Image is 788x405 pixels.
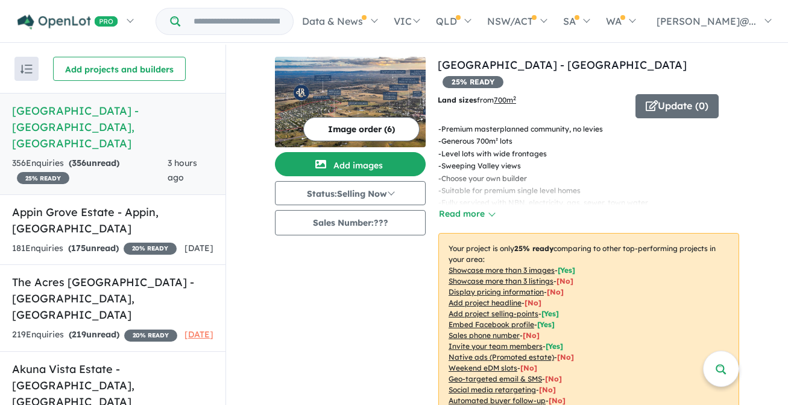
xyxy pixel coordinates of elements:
span: 3 hours ago [168,158,197,183]
div: 181 Enquir ies [12,241,177,256]
b: 25 % ready [514,244,553,253]
p: - Choose your own builder [438,173,658,185]
strong: ( unread) [69,329,119,340]
button: Add projects and builders [53,57,186,81]
button: Image order (6) [303,117,420,141]
input: Try estate name, suburb, builder or developer [183,8,291,34]
p: - Level lots with wide frontages [438,148,658,160]
u: Add project selling-points [449,309,538,318]
span: 25 % READY [17,172,69,184]
span: [ No ] [523,331,540,340]
button: Update (0) [635,94,719,118]
a: [GEOGRAPHIC_DATA] - [GEOGRAPHIC_DATA] [438,58,687,72]
p: from [438,94,626,106]
span: [No] [520,363,537,372]
u: Invite your team members [449,342,543,351]
span: [PERSON_NAME]@... [657,15,756,27]
h5: Appin Grove Estate - Appin , [GEOGRAPHIC_DATA] [12,204,213,237]
sup: 2 [513,95,516,101]
h5: The Acres [GEOGRAPHIC_DATA] - [GEOGRAPHIC_DATA] , [GEOGRAPHIC_DATA] [12,274,213,323]
span: [DATE] [184,329,213,340]
p: - Generous 700m² lots [438,135,658,147]
span: [ Yes ] [537,320,555,329]
span: [DATE] [184,243,213,254]
button: Add images [275,152,426,176]
p: - Sweeping Valley views [438,160,658,172]
u: Geo-targeted email & SMS [449,374,542,383]
b: Land sizes [438,95,477,104]
span: 20 % READY [124,243,177,255]
span: [No] [539,385,556,394]
u: Social media retargeting [449,385,536,394]
span: [No] [557,352,574,362]
span: 20 % READY [124,330,177,342]
u: Showcase more than 3 images [449,266,555,275]
u: Weekend eDM slots [449,363,517,372]
u: Automated buyer follow-up [449,396,546,405]
span: [ No ] [547,287,564,296]
img: Lochinvar Ridge Estate - Lochinvar [275,57,426,147]
span: [ Yes ] [558,266,575,275]
p: - Suitable for premium single level homes [438,185,658,197]
img: sort.svg [20,65,33,74]
span: [ Yes ] [546,342,563,351]
span: [ No ] [525,298,541,307]
span: 356 [72,158,86,168]
h5: [GEOGRAPHIC_DATA] - [GEOGRAPHIC_DATA] , [GEOGRAPHIC_DATA] [12,103,213,151]
strong: ( unread) [68,243,119,254]
u: Add project headline [449,298,522,307]
span: 175 [71,243,86,254]
span: [ Yes ] [541,309,559,318]
span: 25 % READY [443,76,503,88]
p: - Fully serviced with NBN, electricity, gas, sewer, town water [438,197,658,209]
div: 219 Enquir ies [12,328,177,342]
strong: ( unread) [69,158,119,168]
u: Display pricing information [449,287,544,296]
span: [No] [545,374,562,383]
u: 700 m [494,95,516,104]
div: 356 Enquir ies [12,156,168,185]
u: Showcase more than 3 listings [449,276,553,285]
p: - Premium masterplanned community, no levies [438,123,658,135]
button: Sales Number:??? [275,210,426,235]
u: Embed Facebook profile [449,320,534,329]
span: 219 [72,329,86,340]
span: [No] [549,396,566,405]
u: Native ads (Promoted estate) [449,352,554,362]
span: [ No ] [556,276,573,285]
button: Read more [438,207,495,221]
button: Status:Selling Now [275,181,426,205]
img: Openlot PRO Logo White [17,14,118,30]
u: Sales phone number [449,331,520,340]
